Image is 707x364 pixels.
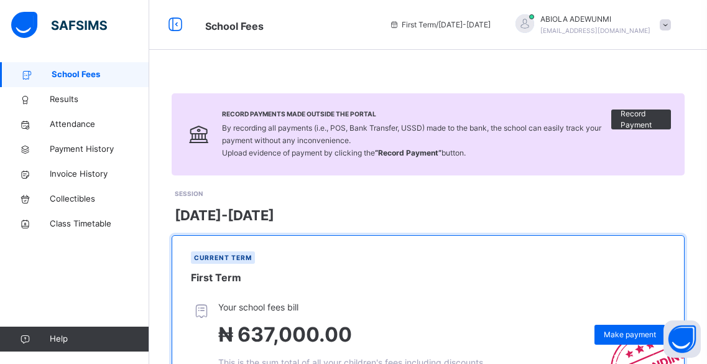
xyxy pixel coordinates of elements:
span: Record Payments Made Outside the Portal [222,110,611,119]
span: Payment History [50,143,149,156]
span: Your school fees bill [218,301,483,314]
span: School Fees [205,20,264,32]
span: ₦ 637,000.00 [218,322,352,347]
span: School Fees [52,68,149,81]
span: [EMAIL_ADDRESS][DOMAIN_NAME] [540,27,650,34]
span: Make payment [604,329,656,340]
span: ABIOLA ADEWUNMI [540,14,650,25]
b: “Record Payment” [375,148,441,157]
span: By recording all payments (i.e., POS, Bank Transfer, USSD) made to the bank, the school can easil... [222,123,601,157]
span: First Term [191,271,241,284]
span: Invoice History [50,168,149,180]
span: Current term [194,254,252,261]
span: Collectibles [50,193,149,205]
span: session/term information [389,19,491,30]
span: Attendance [50,118,149,131]
span: Help [50,333,149,345]
button: Open asap [663,320,701,358]
span: SESSION [175,190,203,197]
span: Results [50,93,149,106]
img: safsims [11,12,107,38]
span: Class Timetable [50,218,149,230]
span: [DATE]-[DATE] [175,205,274,226]
div: ABIOLAADEWUNMI [503,14,677,36]
span: Record Payment [621,108,662,131]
